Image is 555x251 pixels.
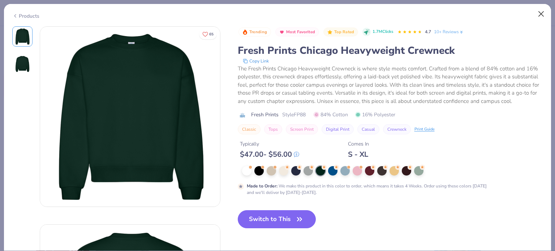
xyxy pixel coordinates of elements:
[327,29,333,35] img: Top Rated sort
[14,28,31,45] img: Front
[238,44,543,57] div: Fresh Prints Chicago Heavyweight Crewneck
[334,30,354,34] span: Top Rated
[209,33,214,36] span: 65
[314,111,348,118] span: 84% Cotton
[199,29,217,39] button: Like
[357,124,379,134] button: Casual
[414,126,435,133] div: Print Guide
[279,29,285,35] img: Most Favorited sort
[264,124,282,134] button: Tops
[286,124,318,134] button: Screen Print
[238,112,248,118] img: brand logo
[247,183,277,189] strong: Made to Order :
[355,111,395,118] span: 16% Polyester
[14,55,31,73] img: Back
[373,29,393,35] span: 1.7M Clicks
[241,57,271,65] button: copy to clipboard
[534,7,548,21] button: Close
[286,30,315,34] span: Most Favorited
[238,65,543,105] div: The Fresh Prints Chicago Heavyweight Crewneck is where style meets comfort. Crafted from a blend ...
[397,26,422,38] div: 4.7 Stars
[275,27,319,37] button: Badge Button
[249,30,267,34] span: Trending
[40,27,220,207] img: Front
[348,150,369,159] div: S - XL
[251,111,279,118] span: Fresh Prints
[238,124,261,134] button: Classic
[383,124,411,134] button: Crewneck
[238,27,271,37] button: Badge Button
[348,140,369,148] div: Comes In
[238,210,316,228] button: Switch to This
[434,29,464,35] a: 10+ Reviews
[322,124,354,134] button: Digital Print
[425,29,431,35] span: 4.7
[247,183,492,196] div: We make this product in this color to order, which means it takes 4 Weeks. Order using these colo...
[242,29,248,35] img: Trending sort
[12,12,39,20] div: Products
[240,140,299,148] div: Typically
[240,150,299,159] div: $ 47.00 - $ 56.00
[323,27,358,37] button: Badge Button
[282,111,306,118] span: Style FP88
